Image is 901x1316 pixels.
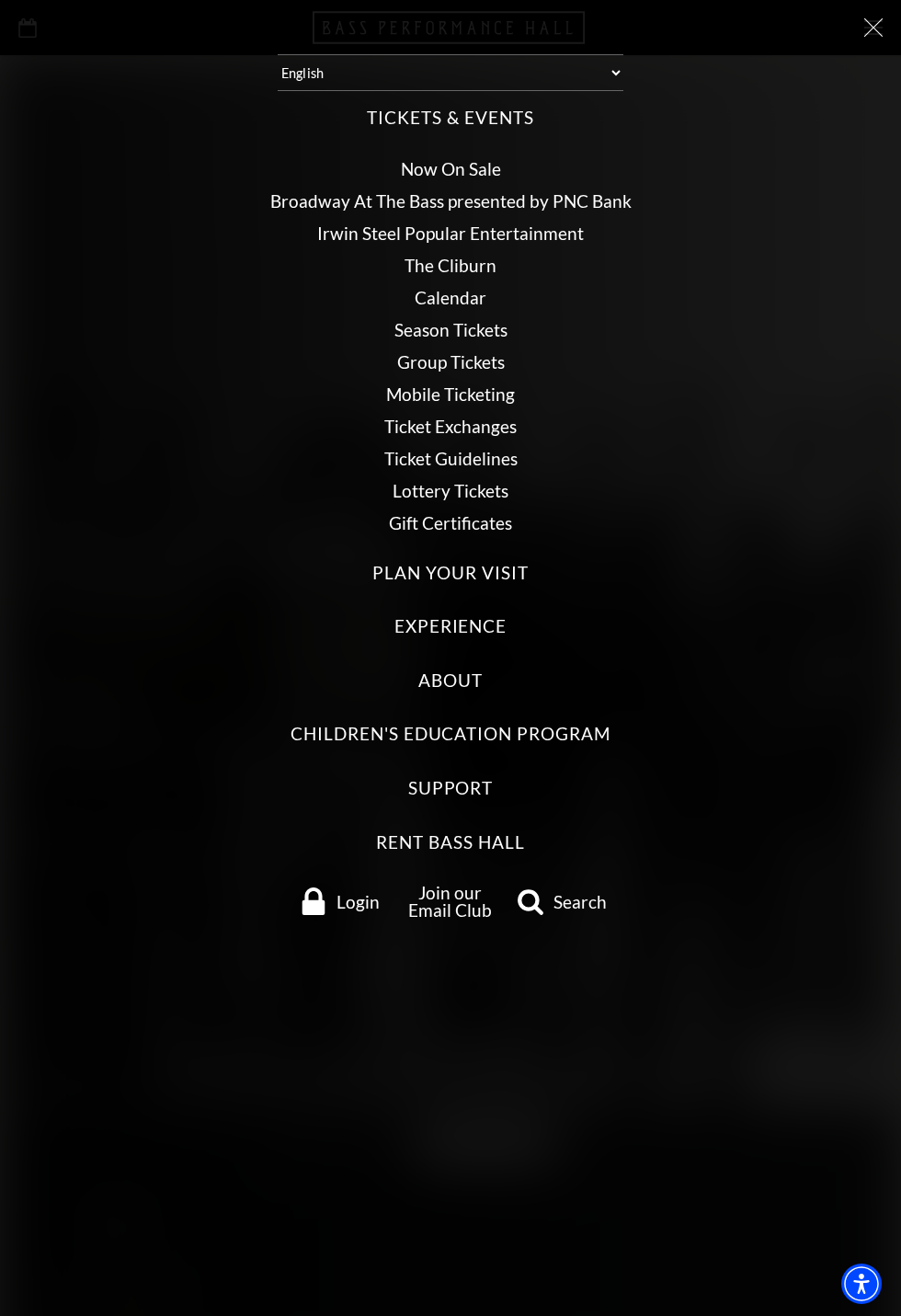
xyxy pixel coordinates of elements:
[393,480,508,501] a: Lottery Tickets
[317,223,584,244] a: Irwin Steel Popular Entertainment
[389,512,512,533] a: Gift Certificates
[415,287,486,308] a: Calendar
[841,1264,882,1304] div: Accessibility Menu
[336,893,380,910] span: Login
[397,351,505,372] a: Group Tickets
[418,669,483,693] label: About
[408,776,494,801] label: Support
[507,887,616,915] a: search
[270,190,632,212] a: Broadway At The Bass presented by PNC Bank
[372,561,528,586] label: Plan Your Visit
[394,319,508,340] a: Season Tickets
[405,255,496,276] a: The Cliburn
[376,830,524,855] label: Rent Bass Hall
[386,383,515,405] a: Mobile Ticketing
[291,722,610,747] label: Children's Education Program
[553,893,607,910] span: Search
[367,106,533,131] label: Tickets & Events
[408,882,492,921] a: Join our Email Club
[384,448,518,469] a: Ticket Guidelines
[401,158,501,179] a: Now On Sale
[394,614,508,639] label: Experience
[285,887,394,915] a: Login
[384,416,517,437] a: Ticket Exchanges
[278,54,623,91] select: Select:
